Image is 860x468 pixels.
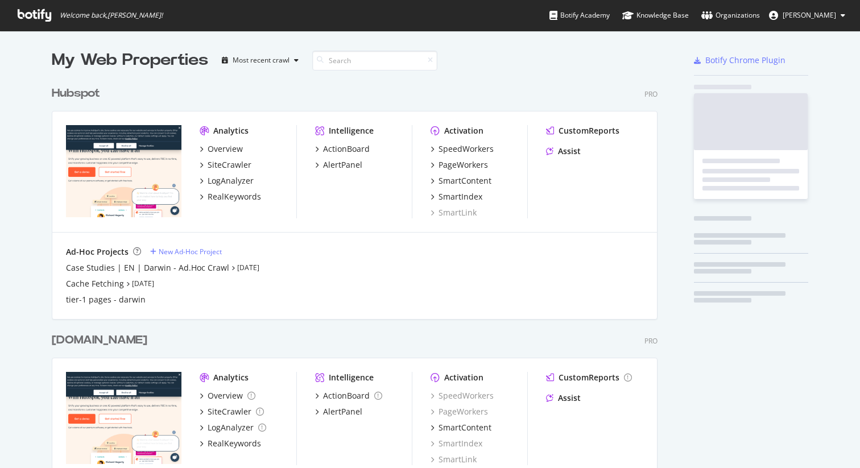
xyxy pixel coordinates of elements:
a: CustomReports [546,372,632,383]
a: SmartIndex [431,191,482,202]
a: SpeedWorkers [431,143,494,155]
a: Assist [546,392,581,404]
div: Assist [558,146,581,157]
div: LogAnalyzer [208,175,254,187]
a: Botify Chrome Plugin [694,55,785,66]
div: Knowledge Base [622,10,689,21]
span: Bradley Sanders [783,10,836,20]
a: SiteCrawler [200,406,264,417]
a: RealKeywords [200,438,261,449]
button: [PERSON_NAME] [760,6,854,24]
a: ActionBoard [315,143,370,155]
div: SmartContent [439,175,491,187]
div: SiteCrawler [208,406,251,417]
div: Hubspot [52,85,100,102]
a: SpeedWorkers [431,390,494,401]
div: SpeedWorkers [439,143,494,155]
div: [DOMAIN_NAME] [52,332,147,349]
a: SmartContent [431,422,491,433]
div: SmartIndex [439,191,482,202]
a: [DATE] [132,279,154,288]
a: RealKeywords [200,191,261,202]
div: RealKeywords [208,438,261,449]
a: Hubspot [52,85,105,102]
a: PageWorkers [431,159,488,171]
a: LogAnalyzer [200,175,254,187]
div: ActionBoard [323,390,370,401]
div: CustomReports [559,372,619,383]
a: tier-1 pages - darwin [66,294,146,305]
span: Welcome back, [PERSON_NAME] ! [60,11,163,20]
div: Botify Academy [549,10,610,21]
a: LogAnalyzer [200,422,266,433]
div: Ad-Hoc Projects [66,246,129,258]
a: SmartLink [431,207,477,218]
div: Activation [444,372,483,383]
div: Analytics [213,372,249,383]
div: My Web Properties [52,49,208,72]
div: Most recent crawl [233,57,290,64]
a: AlertPanel [315,406,362,417]
a: CustomReports [546,125,619,136]
div: Pro [644,336,658,346]
a: Overview [200,143,243,155]
a: Overview [200,390,255,401]
div: Botify Chrome Plugin [705,55,785,66]
div: Activation [444,125,483,136]
div: ActionBoard [323,143,370,155]
div: SmartContent [439,422,491,433]
a: New Ad-Hoc Project [150,247,222,256]
img: hubspot-bulkdataexport.com [66,372,181,464]
div: Intelligence [329,125,374,136]
a: Cache Fetching [66,278,124,289]
img: hubspot.com [66,125,181,217]
div: PageWorkers [439,159,488,171]
a: SmartLink [431,454,477,465]
a: SiteCrawler [200,159,251,171]
div: Pro [644,89,658,99]
div: Organizations [701,10,760,21]
a: ActionBoard [315,390,382,401]
a: Case Studies | EN | Darwin - Ad.Hoc Crawl [66,262,229,274]
div: Analytics [213,125,249,136]
a: PageWorkers [431,406,488,417]
div: RealKeywords [208,191,261,202]
div: AlertPanel [323,406,362,417]
a: [DOMAIN_NAME] [52,332,152,349]
div: AlertPanel [323,159,362,171]
a: Assist [546,146,581,157]
div: CustomReports [559,125,619,136]
input: Search [312,51,437,71]
div: Assist [558,392,581,404]
a: AlertPanel [315,159,362,171]
a: SmartContent [431,175,491,187]
div: New Ad-Hoc Project [159,247,222,256]
a: [DATE] [237,263,259,272]
div: Overview [208,143,243,155]
div: SiteCrawler [208,159,251,171]
button: Most recent crawl [217,51,303,69]
div: Intelligence [329,372,374,383]
a: SmartIndex [431,438,482,449]
div: LogAnalyzer [208,422,254,433]
div: Overview [208,390,243,401]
